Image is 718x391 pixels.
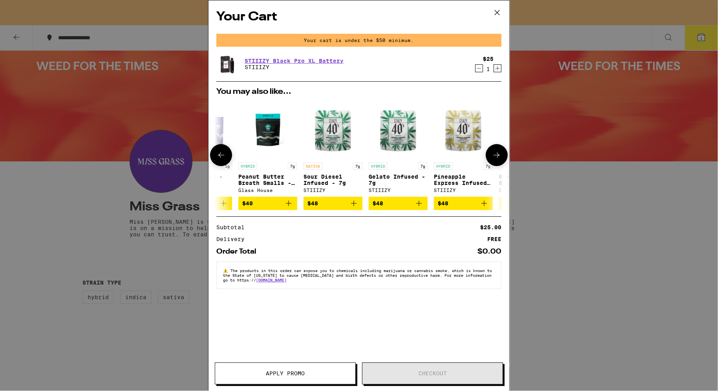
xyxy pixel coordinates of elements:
p: 1g [223,163,232,170]
button: Add to bag [303,197,362,210]
div: Delivery [216,236,250,242]
a: Open page for Gelato Infused - 7g from STIIIZY [369,100,428,197]
div: STIIIZY [303,188,362,193]
p: Sour Diesel Infused - 7g [303,174,362,186]
div: Everyday [499,188,558,193]
div: $25.00 [480,225,501,230]
img: STIIIZY - Sour Diesel Infused - 7g [303,100,362,159]
div: Order Total [216,248,262,255]
img: STIIIZY - Gelato Infused - 7g [369,100,428,159]
button: Apply Promo [215,362,356,384]
a: Open page for Pineapple Express Infused - 7g from STIIIZY [434,100,493,197]
p: 7g [288,163,297,170]
span: $48 [373,200,383,206]
button: Add to bag [369,197,428,210]
h2: You may also like... [216,88,501,96]
div: Your cart is under the $50 minimum. [216,34,501,47]
span: $35 [503,200,513,206]
div: Subtotal [216,225,250,230]
div: STIIIZY [434,188,493,193]
a: STIIIZY Black Pro XL Battery [245,58,343,64]
p: 7g [418,163,428,170]
p: Peanut Butter Breath Smalls - 7g [238,174,297,186]
img: STIIIZY - Pineapple Express Infused - 7g [434,100,493,159]
button: Checkout [362,362,503,384]
button: Add to bag [499,197,558,210]
div: $0.00 [477,248,501,255]
span: $48 [438,200,448,206]
p: Garlic Dreams Smalls - 3.5g [499,174,558,186]
span: ⚠️ [223,268,230,273]
a: Open page for Peanut Butter Breath Smalls - 7g from Glass House [238,100,297,197]
div: Glass House [238,188,297,193]
div: STIIIZY [369,188,428,193]
p: SATIVA [303,163,322,170]
p: HYBRID [238,163,257,170]
img: Glass House - Peanut Butter Breath Smalls - 7g [238,100,297,159]
div: 1 [483,66,493,72]
p: INDICA [499,163,518,170]
button: Add to bag [434,197,493,210]
p: Pineapple Express Infused - 7g [434,174,493,186]
h2: Your Cart [216,8,501,26]
a: Open page for Sour Diesel Infused - 7g from STIIIZY [303,100,362,197]
span: $40 [242,200,253,206]
span: $48 [307,200,318,206]
p: HYBRID [434,163,453,170]
p: 7g [353,163,362,170]
p: HYBRID [369,163,387,170]
span: The products in this order can expose you to chemicals including marijuana or cannabis smoke, whi... [223,268,492,282]
p: 7g [483,163,493,170]
p: STIIIZY [245,64,343,70]
button: Increment [493,64,501,72]
div: $25 [483,56,493,62]
img: STIIIZY - STIIIZY Black Pro XL Battery [216,53,238,75]
span: Apply Promo [266,371,305,376]
div: FREE [487,236,501,242]
button: Decrement [475,64,483,72]
p: Gelato Infused - 7g [369,174,428,186]
a: Open page for Garlic Dreams Smalls - 3.5g from Everyday [499,100,558,197]
a: [DOMAIN_NAME] [256,278,287,282]
button: Add to bag [238,197,297,210]
span: Checkout [418,371,447,376]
